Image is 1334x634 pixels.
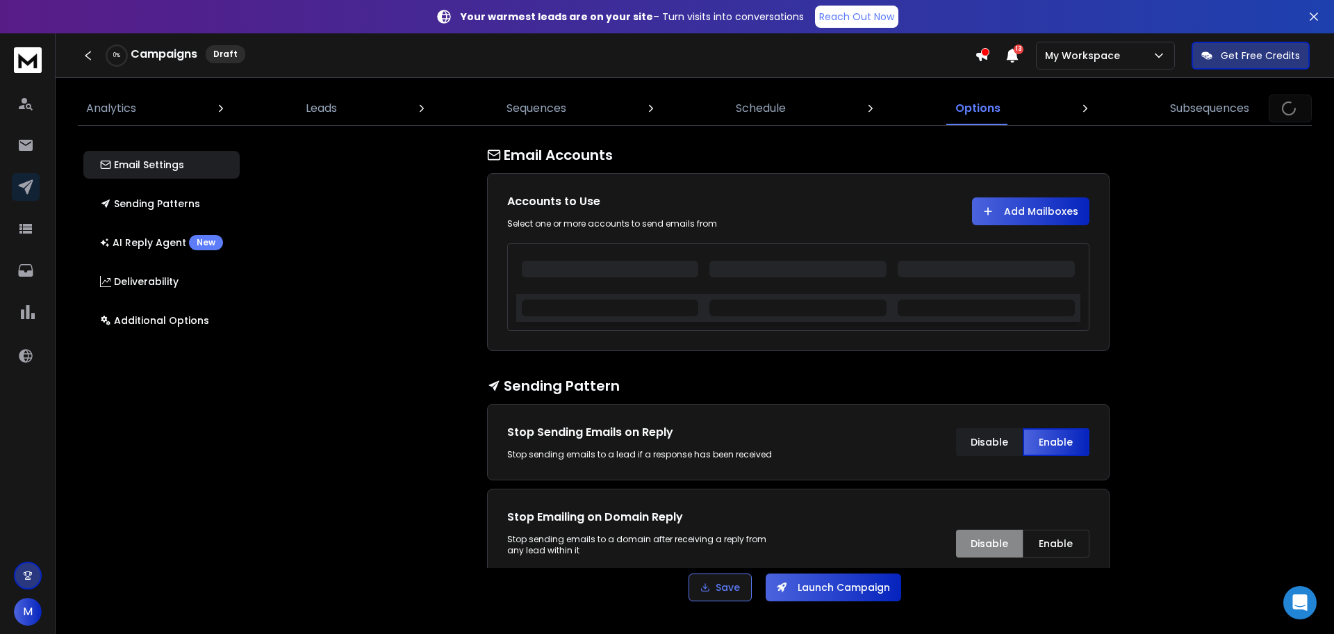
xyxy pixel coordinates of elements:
[727,92,794,125] a: Schedule
[815,6,898,28] a: Reach Out Now
[1014,44,1023,54] span: 13
[86,100,136,117] p: Analytics
[507,509,784,526] h1: Stop Emailing on Domain Reply
[1170,100,1249,117] p: Subsequences
[487,145,1110,165] h1: Email Accounts
[131,46,197,63] h1: Campaigns
[524,567,784,578] p: Common ESPs like gmail, outlook etc will be ignored
[819,10,894,24] p: Reach Out Now
[507,534,784,578] p: Stop sending emails to a domain after receiving a reply from any lead within it
[100,235,223,250] p: AI Reply Agent
[689,574,752,601] button: Save
[461,10,804,24] p: – Turn visits into conversations
[487,376,1110,396] h1: Sending Pattern
[947,92,1009,125] a: Options
[14,598,42,626] button: M
[507,449,784,460] div: Stop sending emails to a lead if a response has been received
[1283,586,1317,619] div: Open Intercom Messenger
[1192,42,1310,70] button: Get Free Credits
[83,268,240,295] button: Deliverability
[100,314,209,327] p: Additional Options
[83,190,240,218] button: Sending Patterns
[736,100,786,117] p: Schedule
[956,530,1023,558] button: Disable
[498,92,575,125] a: Sequences
[1221,49,1300,63] p: Get Free Credits
[507,193,784,210] h1: Accounts to Use
[956,428,1023,456] button: Disable
[306,100,337,117] p: Leads
[83,151,240,179] button: Email Settings
[507,218,784,229] div: Select one or more accounts to send emails from
[100,197,200,211] p: Sending Patterns
[766,574,901,601] button: Launch Campaign
[113,51,120,60] p: 0 %
[507,100,566,117] p: Sequences
[1162,92,1258,125] a: Subsequences
[83,229,240,257] button: AI Reply AgentNew
[1045,49,1126,63] p: My Workspace
[972,197,1089,225] button: Add Mailboxes
[83,307,240,334] button: Additional Options
[189,235,223,250] div: New
[100,158,184,172] p: Email Settings
[206,45,245,63] div: Draft
[297,92,345,125] a: Leads
[507,424,784,441] h1: Stop Sending Emails on Reply
[1023,530,1089,558] button: Enable
[955,100,1000,117] p: Options
[100,275,179,288] p: Deliverability
[461,10,653,24] strong: Your warmest leads are on your site
[78,92,145,125] a: Analytics
[14,47,42,73] img: logo
[1023,428,1089,456] button: Enable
